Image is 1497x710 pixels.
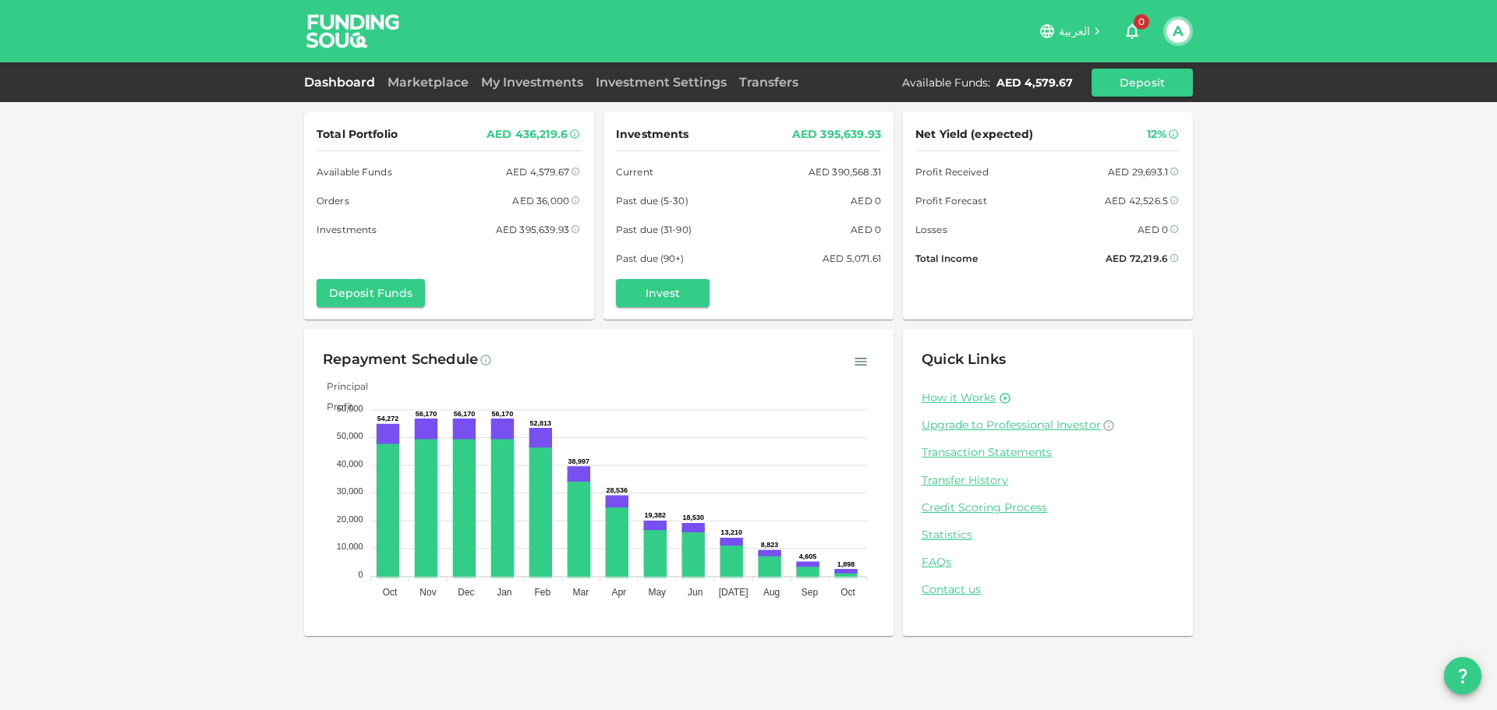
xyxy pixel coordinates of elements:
div: AED 29,693.1 [1108,164,1168,180]
div: AED 5,071.61 [823,250,881,267]
tspan: Sep [802,587,819,598]
a: FAQs [922,555,1174,570]
tspan: Dec [458,587,474,598]
tspan: Oct [841,587,855,598]
tspan: 50,000 [337,431,363,440]
tspan: Aug [763,587,780,598]
tspan: Apr [611,587,626,598]
a: Dashboard [304,75,381,90]
tspan: Jun [688,587,702,598]
a: How it Works [922,390,996,405]
div: AED 0 [851,193,881,209]
span: Profit Forecast [915,193,987,209]
span: Profit [315,401,353,412]
span: Investments [317,221,377,238]
tspan: 10,000 [337,542,363,551]
span: Available Funds [317,164,392,180]
a: Transfers [733,75,805,90]
span: Orders [317,193,349,209]
div: AED 4,579.67 [506,164,569,180]
tspan: Oct [383,587,398,598]
button: Deposit [1092,69,1193,97]
span: 0 [1134,14,1149,30]
div: Repayment Schedule [323,348,478,373]
div: AED 72,219.6 [1106,250,1168,267]
button: question [1444,657,1481,694]
span: Past due (90+) [616,250,685,267]
span: Quick Links [922,351,1006,368]
div: AED 0 [1138,221,1168,238]
tspan: Mar [572,587,589,598]
div: AED 4,579.67 [996,75,1073,90]
div: 12% [1147,125,1166,144]
span: Current [616,164,653,180]
a: Investment Settings [589,75,733,90]
span: Upgrade to Professional Investor [922,418,1101,432]
span: Total Income [915,250,978,267]
a: My Investments [475,75,589,90]
span: Total Portfolio [317,125,398,144]
div: AED 395,639.93 [496,221,569,238]
a: Marketplace [381,75,475,90]
a: Upgrade to Professional Investor [922,418,1174,433]
div: AED 395,639.93 [792,125,881,144]
tspan: 40,000 [337,459,363,468]
span: Principal [315,380,368,392]
div: AED 42,526.5 [1105,193,1168,209]
tspan: [DATE] [719,587,748,598]
tspan: 20,000 [337,514,363,524]
tspan: 60,000 [337,404,363,413]
span: Losses [915,221,947,238]
span: Past due (31-90) [616,221,692,238]
span: العربية [1059,24,1090,38]
tspan: Nov [419,587,436,598]
tspan: Feb [535,587,551,598]
div: AED 436,219.6 [487,125,568,144]
button: A [1166,19,1190,43]
span: Past due (5-30) [616,193,688,209]
tspan: Jan [497,587,511,598]
a: Credit Scoring Process [922,500,1174,515]
button: Deposit Funds [317,279,425,307]
div: AED 390,568.31 [809,164,881,180]
a: Statistics [922,528,1174,542]
div: AED 0 [851,221,881,238]
button: Invest [616,279,710,307]
div: AED 36,000 [512,193,569,209]
span: Investments [616,125,688,144]
tspan: 30,000 [337,486,363,496]
button: 0 [1117,16,1148,47]
a: Contact us [922,582,1174,597]
span: Profit Received [915,164,989,180]
span: Net Yield (expected) [915,125,1034,144]
div: Available Funds : [902,75,990,90]
tspan: May [648,587,666,598]
a: Transaction Statements [922,445,1174,460]
tspan: 0 [358,570,363,579]
a: Transfer History [922,473,1174,488]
